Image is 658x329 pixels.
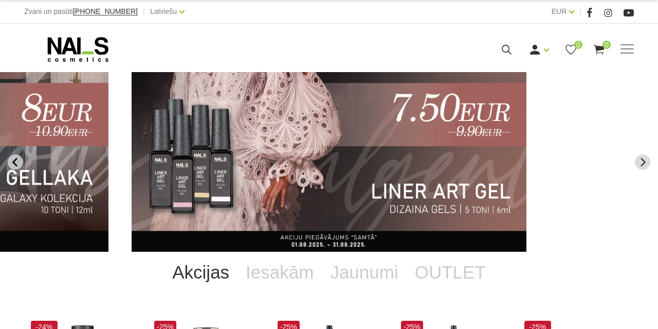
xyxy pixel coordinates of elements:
[635,154,650,170] button: Next slide
[8,154,23,170] button: Previous slide
[132,72,526,252] li: 6 of 12
[73,8,138,15] a: [PHONE_NUMBER]
[143,5,145,18] span: |
[164,252,237,293] a: Akcijas
[574,41,582,49] span: 0
[322,252,406,293] a: Jaunumi
[579,5,581,18] span: |
[407,252,494,293] a: OUTLET
[73,7,138,15] span: [PHONE_NUMBER]
[552,5,567,18] a: EUR
[237,252,322,293] a: Iesakām
[602,41,611,49] span: 0
[150,5,177,18] a: Latviešu
[24,5,138,18] div: Zvani un pasūti
[593,43,606,56] a: 0
[564,43,577,56] a: 0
